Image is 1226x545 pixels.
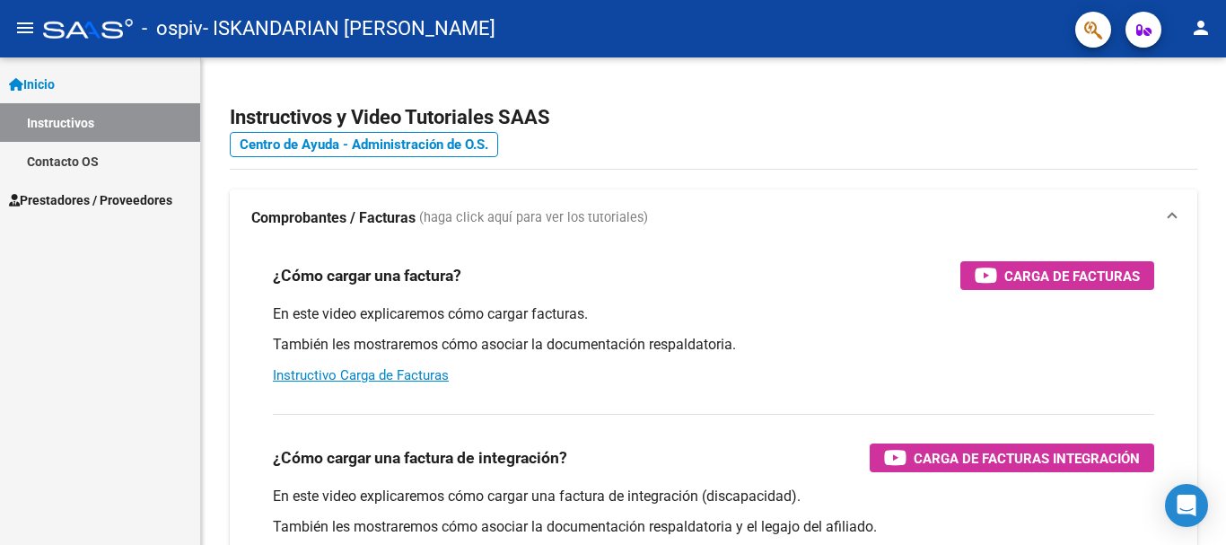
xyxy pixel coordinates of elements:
[914,447,1140,470] span: Carga de Facturas Integración
[1165,484,1208,527] div: Open Intercom Messenger
[203,9,495,48] span: - ISKANDARIAN [PERSON_NAME]
[230,101,1197,135] h2: Instructivos y Video Tutoriales SAAS
[251,208,416,228] strong: Comprobantes / Facturas
[870,444,1154,472] button: Carga de Facturas Integración
[142,9,203,48] span: - ospiv
[273,335,1154,355] p: También les mostraremos cómo asociar la documentación respaldatoria.
[273,517,1154,537] p: También les mostraremos cómo asociar la documentación respaldatoria y el legajo del afiliado.
[419,208,648,228] span: (haga click aquí para ver los tutoriales)
[230,132,498,157] a: Centro de Ayuda - Administración de O.S.
[230,189,1197,247] mat-expansion-panel-header: Comprobantes / Facturas (haga click aquí para ver los tutoriales)
[9,190,172,210] span: Prestadores / Proveedores
[273,487,1154,506] p: En este video explicaremos cómo cargar una factura de integración (discapacidad).
[9,75,55,94] span: Inicio
[273,304,1154,324] p: En este video explicaremos cómo cargar facturas.
[1190,17,1212,39] mat-icon: person
[273,445,567,470] h3: ¿Cómo cargar una factura de integración?
[14,17,36,39] mat-icon: menu
[1004,265,1140,287] span: Carga de Facturas
[273,367,449,383] a: Instructivo Carga de Facturas
[960,261,1154,290] button: Carga de Facturas
[273,263,461,288] h3: ¿Cómo cargar una factura?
